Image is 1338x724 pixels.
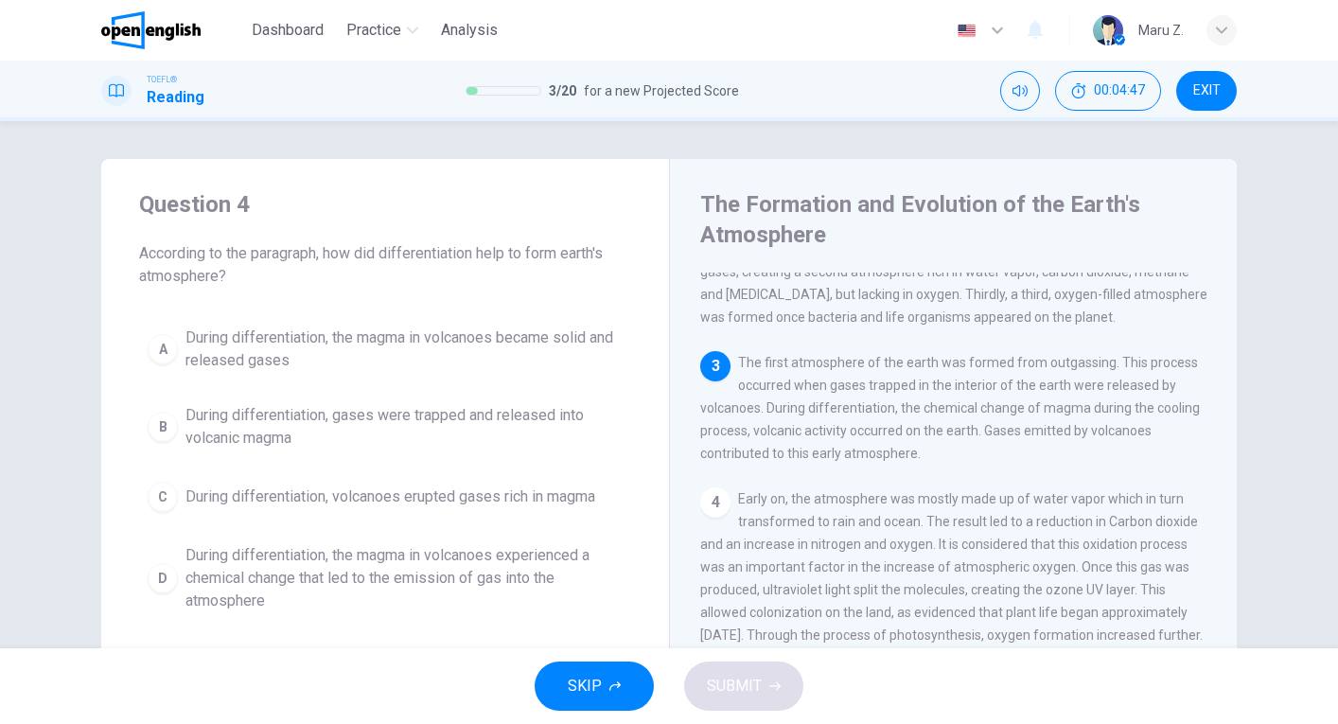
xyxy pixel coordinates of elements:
[339,13,426,47] button: Practice
[147,73,177,86] span: TOEFL®
[101,11,244,49] a: OpenEnglish logo
[244,13,331,47] button: Dashboard
[148,412,178,442] div: B
[1176,71,1237,111] button: EXIT
[1000,71,1040,111] div: Mute
[535,662,654,711] button: SKIP
[185,486,595,508] span: During differentiation, volcanoes erupted gases rich in magma
[346,19,401,42] span: Practice
[1193,83,1221,98] span: EXIT
[700,491,1203,665] span: Early on, the atmosphere was mostly made up of water vapor which in turn transformed to rain and ...
[148,563,178,593] div: D
[433,13,505,47] button: Analysis
[568,673,602,699] span: SKIP
[700,355,1200,461] span: The first atmosphere of the earth was formed from outgassing. This process occurred when gases tr...
[139,318,631,380] button: ADuring differentiation, the magma in volcanoes became solid and released gases
[1138,19,1184,42] div: Maru Z.
[139,396,631,458] button: BDuring differentiation, gases were trapped and released into volcanic magma
[700,189,1202,250] h4: The Formation and Evolution of the Earth's Atmosphere
[955,24,978,38] img: en
[252,19,324,42] span: Dashboard
[139,473,631,521] button: CDuring differentiation, volcanoes erupted gases rich in magma
[1055,71,1161,111] div: Hide
[148,334,178,364] div: A
[549,79,576,102] span: 3 / 20
[185,544,623,612] span: During differentiation, the magma in volcanoes experienced a chemical change that led to the emis...
[101,11,201,49] img: OpenEnglish logo
[1093,15,1123,45] img: Profile picture
[441,19,498,42] span: Analysis
[139,242,631,288] span: According to the paragraph, how did differentiation help to form earth's atmosphere?
[147,86,204,109] h1: Reading
[700,351,731,381] div: 3
[139,536,631,621] button: DDuring differentiation, the magma in volcanoes experienced a chemical change that led to the emi...
[185,327,623,372] span: During differentiation, the magma in volcanoes became solid and released gases
[1094,83,1145,98] span: 00:04:47
[700,487,731,518] div: 4
[148,482,178,512] div: C
[139,189,631,220] h4: Question 4
[185,404,623,450] span: During differentiation, gases were trapped and released into volcanic magma
[1055,71,1161,111] button: 00:04:47
[584,79,739,102] span: for a new Projected Score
